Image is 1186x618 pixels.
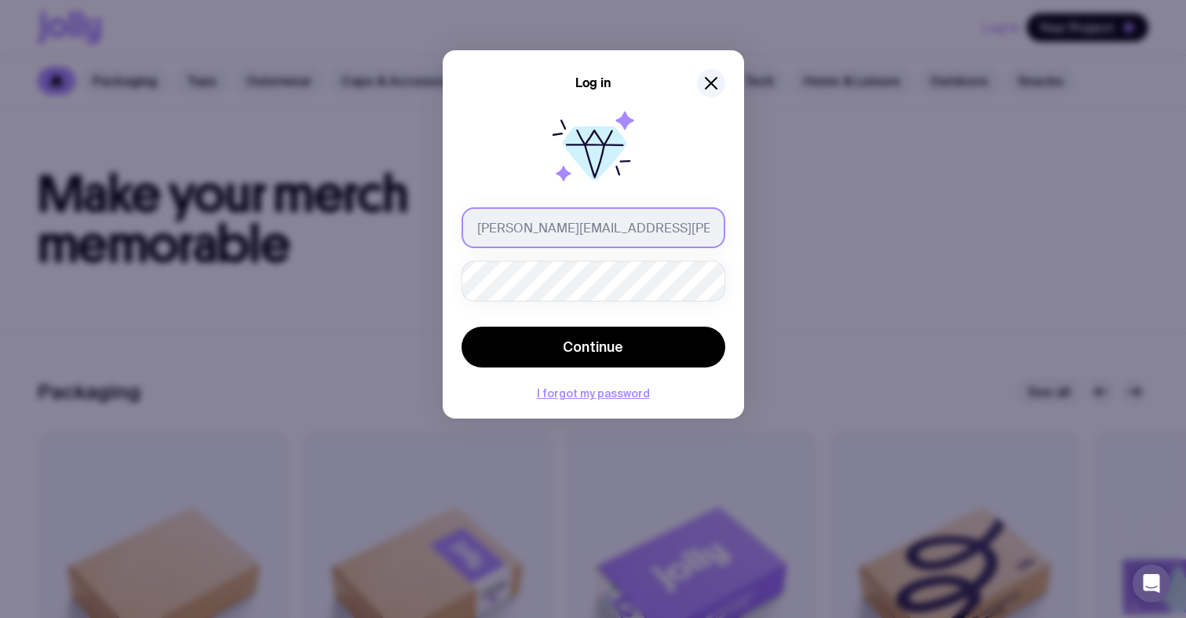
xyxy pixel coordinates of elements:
span: Continue [563,338,623,357]
button: I forgot my password [537,387,650,400]
button: Continue [462,327,725,368]
div: Open Intercom Messenger [1133,565,1170,602]
h5: Log in [575,75,611,91]
input: you@email.com [462,207,725,248]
